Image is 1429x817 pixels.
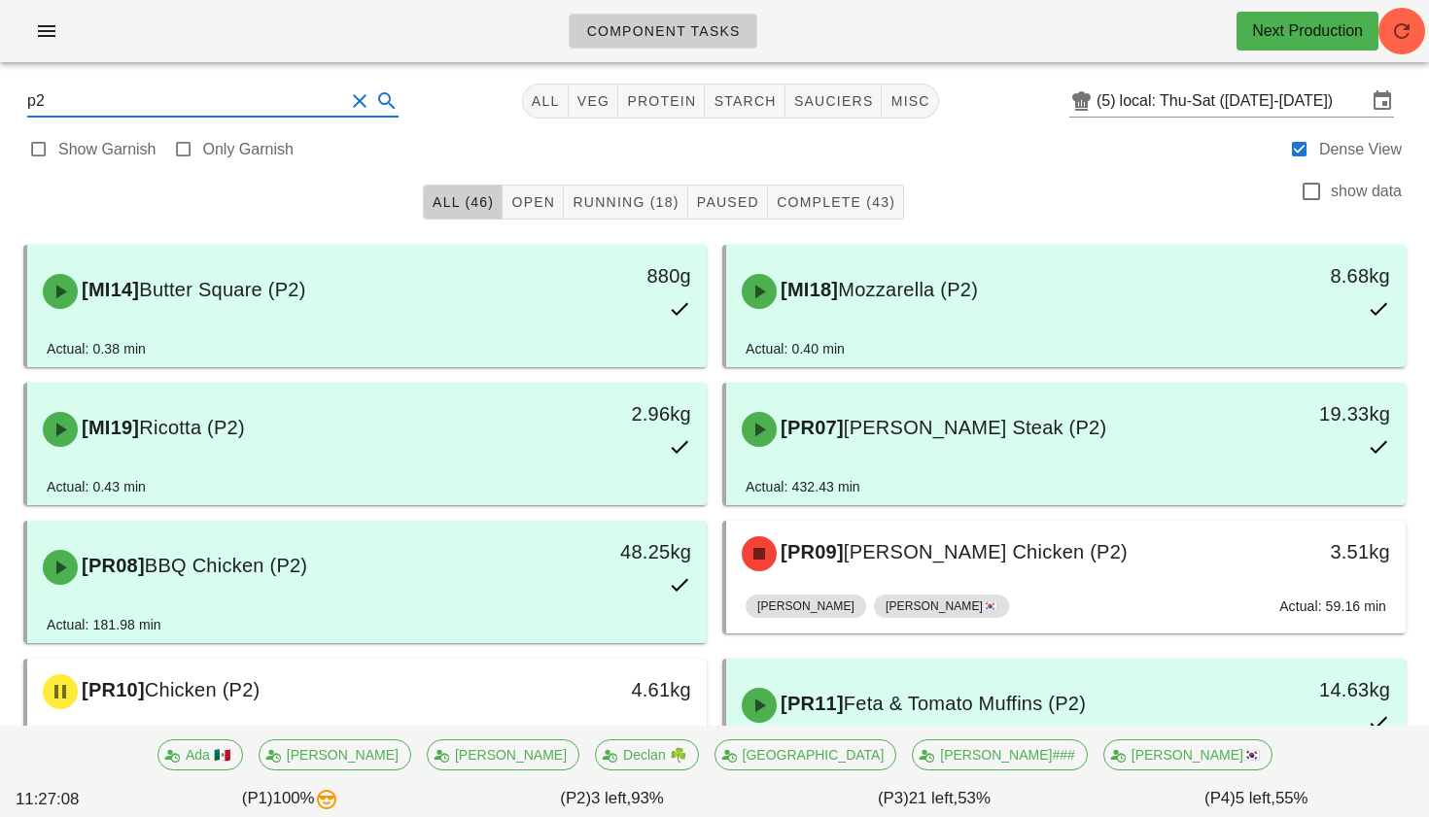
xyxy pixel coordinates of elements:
span: sauciers [793,93,874,109]
span: [PR07] [777,417,844,438]
span: [PR09] [777,541,844,562]
button: sauciers [785,84,883,119]
button: Open [503,185,564,220]
span: All (46) [432,194,494,210]
span: [PERSON_NAME] Chicken (P2) [844,541,1128,562]
div: (P2) 93% [451,782,773,815]
div: Actual: 0.40 min [746,338,845,359]
span: [PR10] [78,679,145,700]
div: Actual: 181.98 min [47,614,161,635]
button: Complete (43) [768,185,904,220]
div: Actual: 60.03 min [47,725,154,746]
span: protein [626,93,696,109]
span: [PERSON_NAME] [270,740,398,769]
label: show data [1331,182,1402,201]
span: Feta & Tomato Muffins (P2) [844,693,1086,714]
div: 4.61kg [546,674,691,705]
span: veg [576,93,610,109]
div: 14.63kg [1245,674,1390,705]
span: [PERSON_NAME]🇰🇷 [886,595,997,618]
div: (5) [1097,91,1120,111]
button: veg [569,84,619,119]
button: protein [618,84,705,119]
span: Declan ☘️ [608,740,685,769]
span: 3 left, [591,789,631,807]
label: Only Garnish [203,140,294,159]
div: Actual: 0.43 min [47,476,146,497]
span: 21 left, [909,789,958,807]
span: [MI14] [78,279,139,300]
div: 19.33kg [1245,398,1390,429]
span: [PERSON_NAME] [757,595,854,618]
div: Next Production [1252,19,1363,43]
span: BBQ Chicken (P2) [145,555,307,576]
div: (P1) 100% [129,782,451,815]
div: 11:27:08 [12,783,129,815]
button: Clear Search [348,89,371,113]
label: Dense View [1319,140,1402,159]
span: starch [713,93,776,109]
div: (P3) 53% [773,782,1095,815]
span: Open [510,194,555,210]
span: Butter Square (P2) [139,279,305,300]
div: 2.96kg [546,398,691,429]
button: starch [705,84,784,119]
div: Actual: 59.16 min [1279,596,1386,617]
span: Component Tasks [585,23,740,39]
span: 5 left, [1236,789,1275,807]
button: Running (18) [564,185,687,220]
div: Actual: 432.43 min [746,476,860,497]
div: 3.51kg [1245,536,1390,567]
span: [PERSON_NAME] [438,740,566,769]
span: Paused [696,194,759,210]
span: [GEOGRAPHIC_DATA] [726,740,884,769]
div: (P4) 55% [1096,782,1417,815]
span: [PERSON_NAME] Steak (P2) [844,417,1107,438]
div: 8.68kg [1245,260,1390,291]
span: Complete (43) [776,194,895,210]
span: Chicken (P2) [145,679,261,700]
span: [PERSON_NAME]🇰🇷 [1115,740,1259,769]
span: [MI19] [78,417,139,438]
label: Show Garnish [58,140,157,159]
span: misc [889,93,929,109]
a: Component Tasks [569,14,756,49]
span: [PR11] [777,693,844,714]
div: 48.25kg [546,536,691,567]
button: All (46) [423,185,503,220]
span: Mozzarella (P2) [838,279,978,300]
span: All [531,93,560,109]
button: misc [882,84,938,119]
span: [PR08] [78,555,145,576]
button: All [522,84,569,119]
span: [MI18] [777,279,838,300]
div: Actual: 0.38 min [47,338,146,359]
button: Paused [688,185,768,220]
span: Ricotta (P2) [139,417,245,438]
span: [PERSON_NAME]### [924,740,1075,769]
span: Running (18) [572,194,679,210]
span: Ada 🇲🇽 [170,740,230,769]
div: 880g [546,260,691,291]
